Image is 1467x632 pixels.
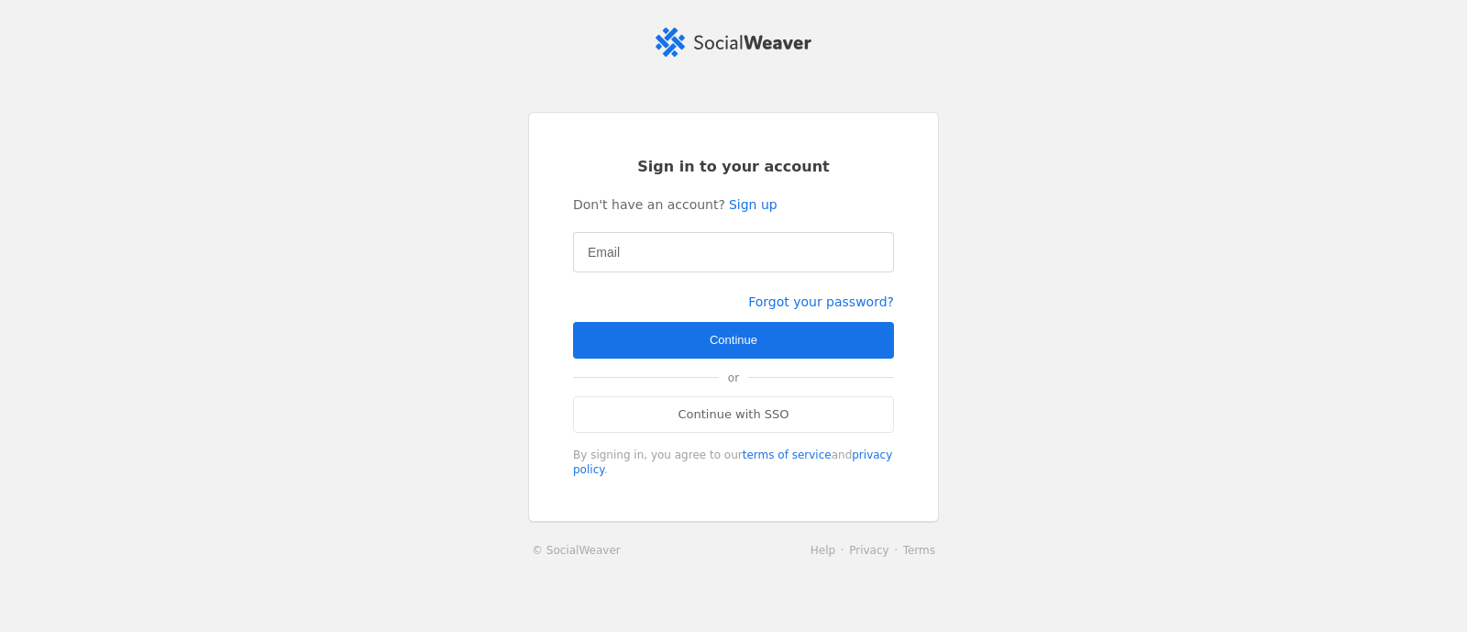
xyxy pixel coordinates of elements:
[729,195,778,214] a: Sign up
[748,294,894,309] a: Forgot your password?
[573,322,894,359] button: Continue
[889,541,903,560] li: ·
[573,449,892,476] a: privacy policy
[719,360,748,396] span: or
[903,544,935,557] a: Terms
[588,241,620,263] mat-label: Email
[743,449,832,461] a: terms of service
[637,157,830,177] span: Sign in to your account
[710,331,757,349] span: Continue
[532,541,621,560] a: © SocialWeaver
[835,541,849,560] li: ·
[811,544,835,557] a: Help
[573,195,725,214] span: Don't have an account?
[849,544,888,557] a: Privacy
[573,448,894,477] div: By signing in, you agree to our and .
[588,241,879,263] input: Email
[573,396,894,433] a: Continue with SSO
